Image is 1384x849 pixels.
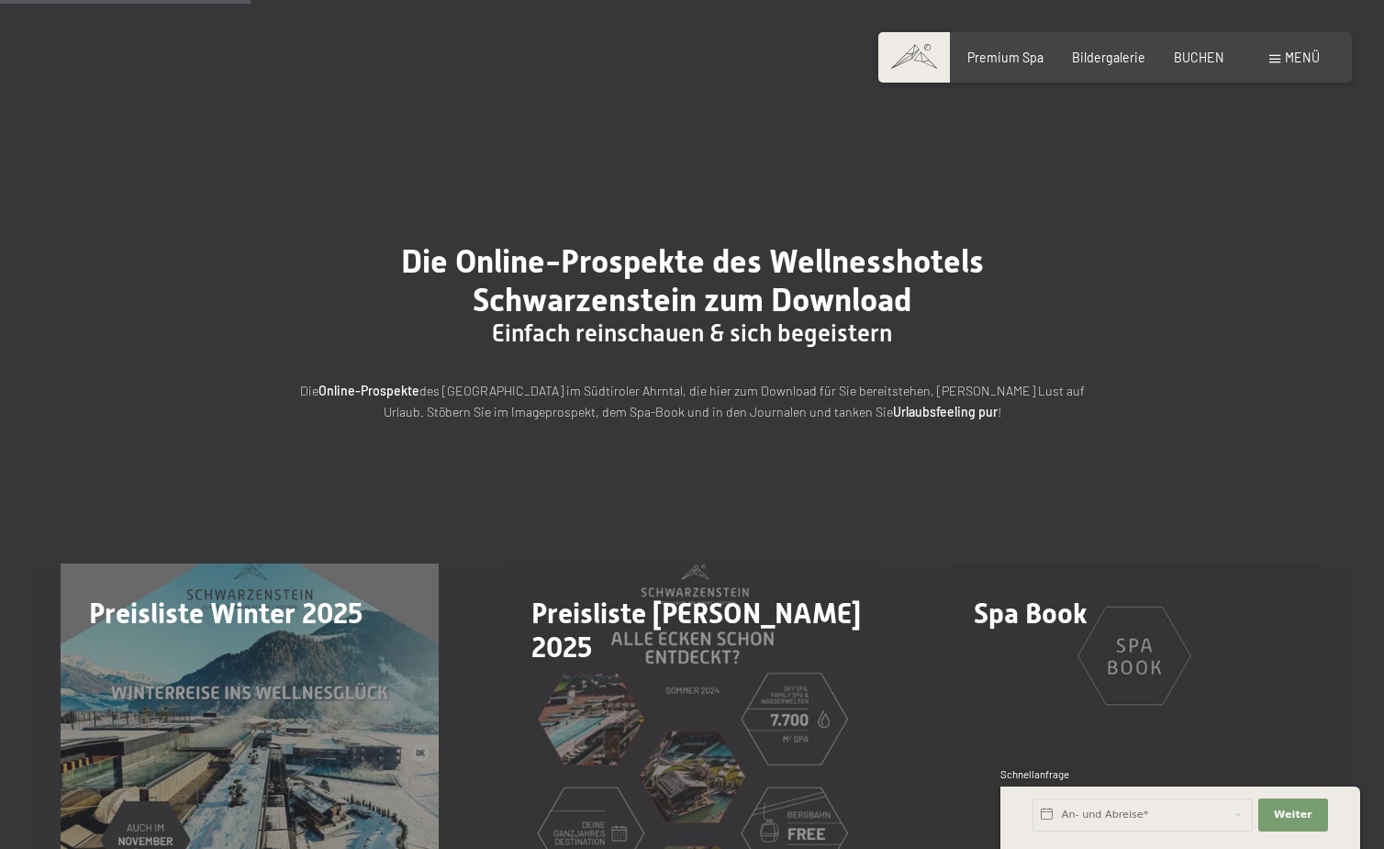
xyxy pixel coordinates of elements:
span: Weiter [1274,808,1312,822]
span: Die Online-Prospekte des Wellnesshotels Schwarzenstein zum Download [401,242,984,318]
button: Weiter [1258,799,1328,832]
span: Menü [1285,50,1320,65]
p: Die des [GEOGRAPHIC_DATA] im Südtiroler Ahrntal, die hier zum Download für Sie bereitstehen, [PER... [288,381,1096,422]
strong: Urlaubsfeeling pur [893,404,998,419]
a: Bildergalerie [1072,50,1145,65]
span: Schnellanfrage [1000,768,1069,780]
a: BUCHEN [1174,50,1224,65]
span: Preisliste Winter 2025 [89,597,363,630]
span: Spa Book [974,597,1088,630]
a: Premium Spa [967,50,1044,65]
span: Preisliste [PERSON_NAME] 2025 [531,597,861,664]
span: Einfach reinschauen & sich begeistern [492,319,892,347]
strong: Online-Prospekte [318,383,419,398]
